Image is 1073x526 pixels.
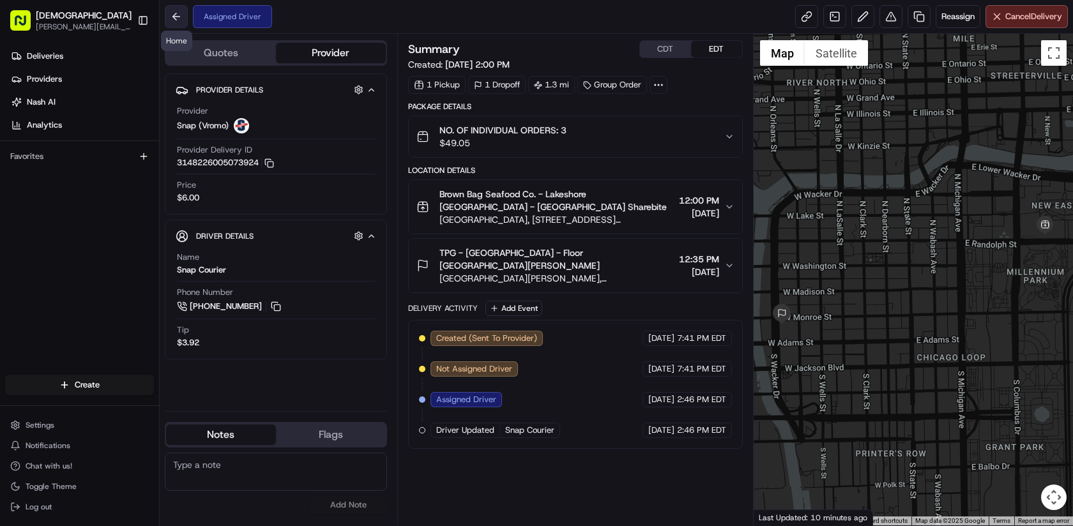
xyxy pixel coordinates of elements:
[177,105,208,117] span: Provider
[276,43,386,63] button: Provider
[176,225,376,246] button: Driver Details
[166,43,276,63] button: Quotes
[5,416,154,434] button: Settings
[1041,40,1067,66] button: Toggle fullscreen view
[177,299,283,313] a: [PHONE_NUMBER]
[13,13,38,38] img: Nash
[408,165,743,176] div: Location Details
[5,498,154,516] button: Log out
[757,509,799,525] img: Google
[27,50,63,62] span: Deliveries
[436,394,496,405] span: Assigned Driver
[985,5,1068,28] button: CancelDelivery
[436,333,537,344] span: Created (Sent To Provider)
[5,375,154,395] button: Create
[648,333,674,344] span: [DATE]
[936,5,980,28] button: Reassign
[5,46,159,66] a: Deliveries
[177,144,252,156] span: Provider Delivery ID
[679,266,719,278] span: [DATE]
[679,194,719,207] span: 12:00 PM
[677,394,726,405] span: 2:46 PM EDT
[408,43,460,55] h3: Summary
[5,69,159,89] a: Providers
[691,41,742,57] button: EDT
[679,207,719,220] span: [DATE]
[757,509,799,525] a: Open this area in Google Maps (opens a new window)
[26,502,52,512] span: Log out
[176,79,376,100] button: Provider Details
[408,58,510,71] span: Created:
[1005,11,1062,22] span: Cancel Delivery
[27,73,62,85] span: Providers
[43,135,162,145] div: We're available if you need us!
[408,101,743,112] div: Package Details
[439,272,674,285] span: [GEOGRAPHIC_DATA][PERSON_NAME], [STREET_ADDRESS][PERSON_NAME]
[409,180,742,234] button: Brown Bag Seafood Co. - Lakeshore [GEOGRAPHIC_DATA] - [GEOGRAPHIC_DATA] Sharebite[GEOGRAPHIC_DATA...
[1018,517,1069,524] a: Report a map error
[196,231,254,241] span: Driver Details
[409,116,742,157] button: NO. OF INDIVIDUAL ORDERS: 3$49.05
[33,82,211,96] input: Clear
[13,122,36,145] img: 1736555255976-a54dd68f-1ca7-489b-9aae-adbdc363a1c4
[528,76,575,94] div: 1.3 mi
[5,457,154,475] button: Chat with us!
[36,9,132,22] button: [DEMOGRAPHIC_DATA]
[640,41,691,57] button: CDT
[439,188,674,213] span: Brown Bag Seafood Co. - Lakeshore [GEOGRAPHIC_DATA] - [GEOGRAPHIC_DATA] Sharebite
[5,477,154,495] button: Toggle Theme
[853,516,908,525] button: Keyboard shortcuts
[677,363,726,375] span: 7:41 PM EDT
[177,192,199,204] span: $6.00
[26,461,72,471] span: Chat with us!
[75,379,100,391] span: Create
[436,363,512,375] span: Not Assigned Driver
[27,96,56,108] span: Nash AI
[648,363,674,375] span: [DATE]
[439,213,674,226] span: [GEOGRAPHIC_DATA], [STREET_ADDRESS][PERSON_NAME]
[196,85,263,95] span: Provider Details
[161,31,192,51] div: Home
[276,425,386,445] button: Flags
[505,425,554,436] span: Snap Courier
[26,440,70,451] span: Notifications
[993,517,1010,524] a: Terms
[166,425,276,445] button: Notes
[915,517,985,524] span: Map data ©2025 Google
[577,76,647,94] div: Group Order
[177,157,274,169] button: 3148226005073924
[177,324,189,336] span: Tip
[177,252,199,263] span: Name
[485,301,542,316] button: Add Event
[26,185,98,198] span: Knowledge Base
[27,119,62,131] span: Analytics
[5,146,154,167] div: Favorites
[217,126,232,141] button: Start new chat
[468,76,526,94] div: 1 Dropoff
[5,92,159,112] a: Nash AI
[754,509,873,525] div: Last Updated: 10 minutes ago
[408,303,478,313] div: Delivery Activity
[177,287,233,298] span: Phone Number
[108,186,118,197] div: 💻
[439,124,567,137] span: NO. OF INDIVIDUAL ORDERS: 3
[190,301,262,312] span: [PHONE_NUMBER]
[90,216,155,226] a: Powered byPylon
[43,122,209,135] div: Start new chat
[177,120,229,131] span: Snap (Vromo)
[941,11,975,22] span: Reassign
[760,40,805,66] button: Show street map
[103,180,210,203] a: 💻API Documentation
[234,118,249,133] img: snap-logo.jpeg
[436,425,494,436] span: Driver Updated
[5,5,132,36] button: [DEMOGRAPHIC_DATA][PERSON_NAME][EMAIL_ADDRESS][DOMAIN_NAME]
[121,185,205,198] span: API Documentation
[26,420,54,430] span: Settings
[679,253,719,266] span: 12:35 PM
[445,59,510,70] span: [DATE] 2:00 PM
[177,179,196,191] span: Price
[408,76,466,94] div: 1 Pickup
[1041,485,1067,510] button: Map camera controls
[439,137,567,149] span: $49.05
